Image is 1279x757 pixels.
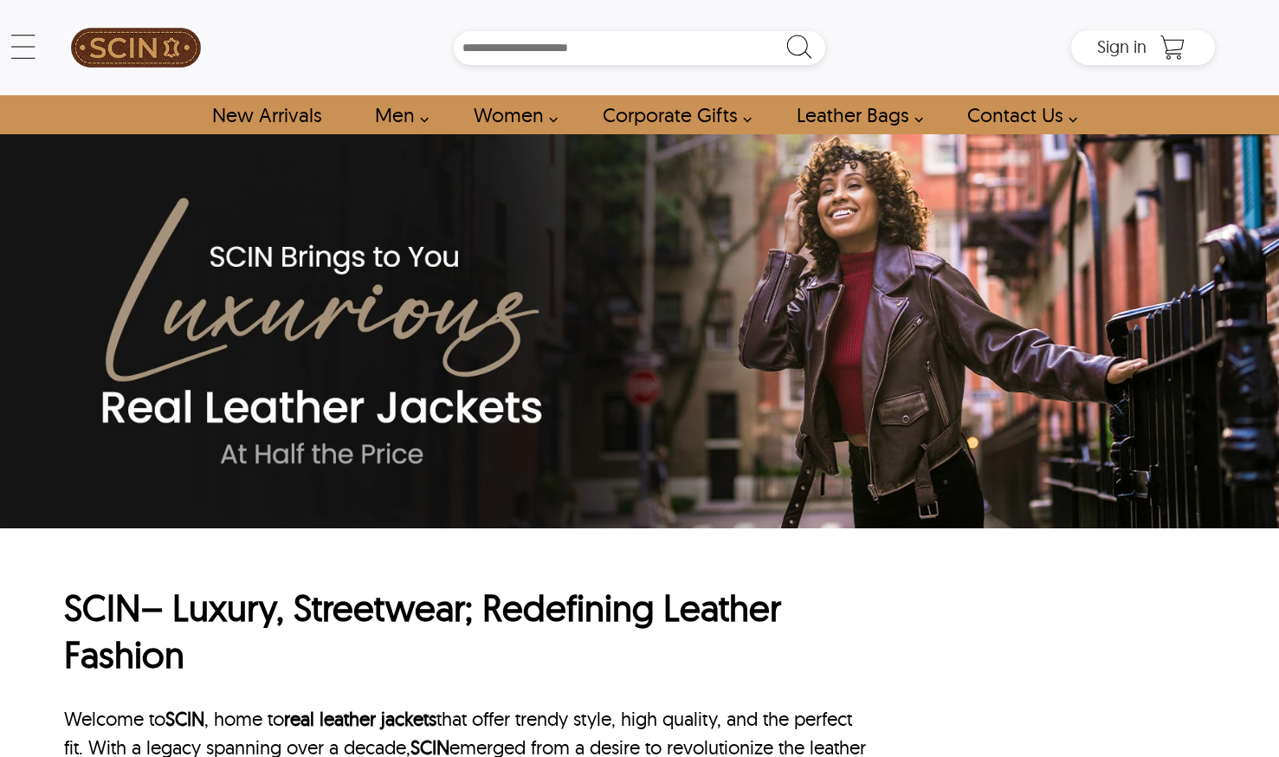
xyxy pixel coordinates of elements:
[284,707,436,731] a: real leather jackets
[947,95,1087,134] a: contact-us
[1097,36,1147,57] span: Sign in
[192,95,340,134] a: Shop New Arrivals
[64,585,870,679] h1: – Luxury, Streetwear; Redefining Leather Fashion
[64,585,141,631] a: SCIN
[165,707,204,731] a: SCIN
[355,95,438,134] a: shop men's leather jackets
[71,9,201,87] img: SCIN
[454,95,567,134] a: Shop Women Leather Jackets
[777,95,933,134] a: Shop Leather Bags
[1155,35,1190,61] a: Shopping Cart
[583,95,761,134] a: Shop Leather Corporate Gifts
[64,9,208,87] a: SCIN
[1097,42,1147,55] a: Sign in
